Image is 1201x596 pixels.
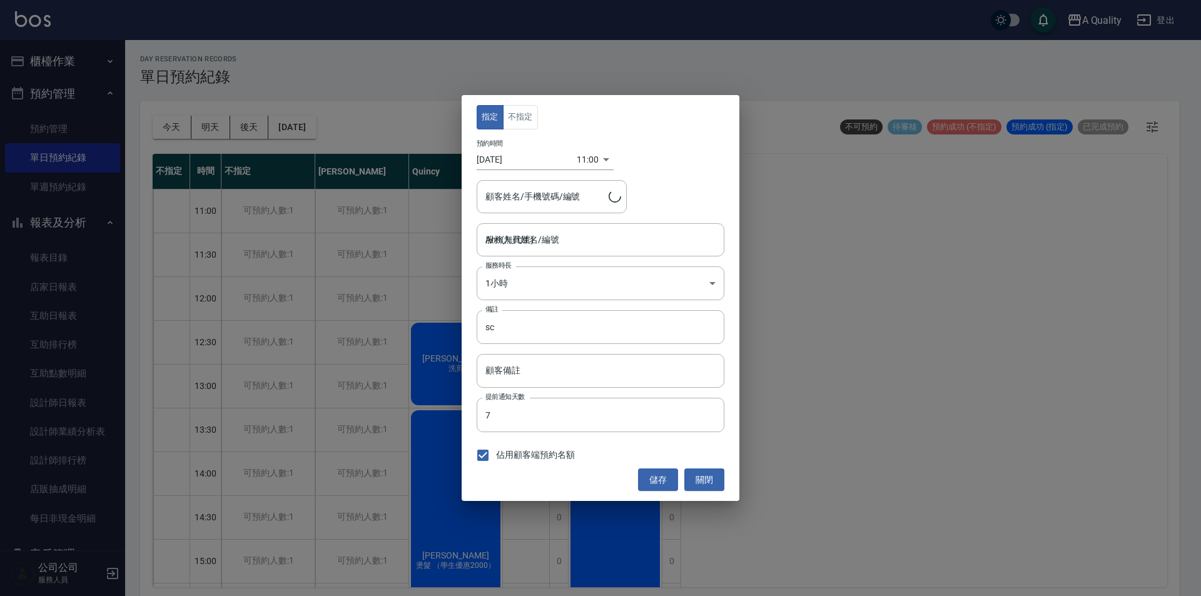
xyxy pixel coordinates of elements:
label: 預約時間 [477,138,503,148]
label: 提前通知天數 [485,392,525,402]
div: 1小時 [477,266,724,300]
button: 關閉 [684,468,724,492]
span: 佔用顧客端預約名額 [496,448,575,462]
div: 11:00 [577,149,599,170]
input: Choose date, selected date is 2025-08-23 [477,149,577,170]
button: 儲存 [638,468,678,492]
label: 備註 [485,305,499,314]
label: 服務時長 [485,261,512,270]
button: 指定 [477,105,504,129]
button: 不指定 [503,105,538,129]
